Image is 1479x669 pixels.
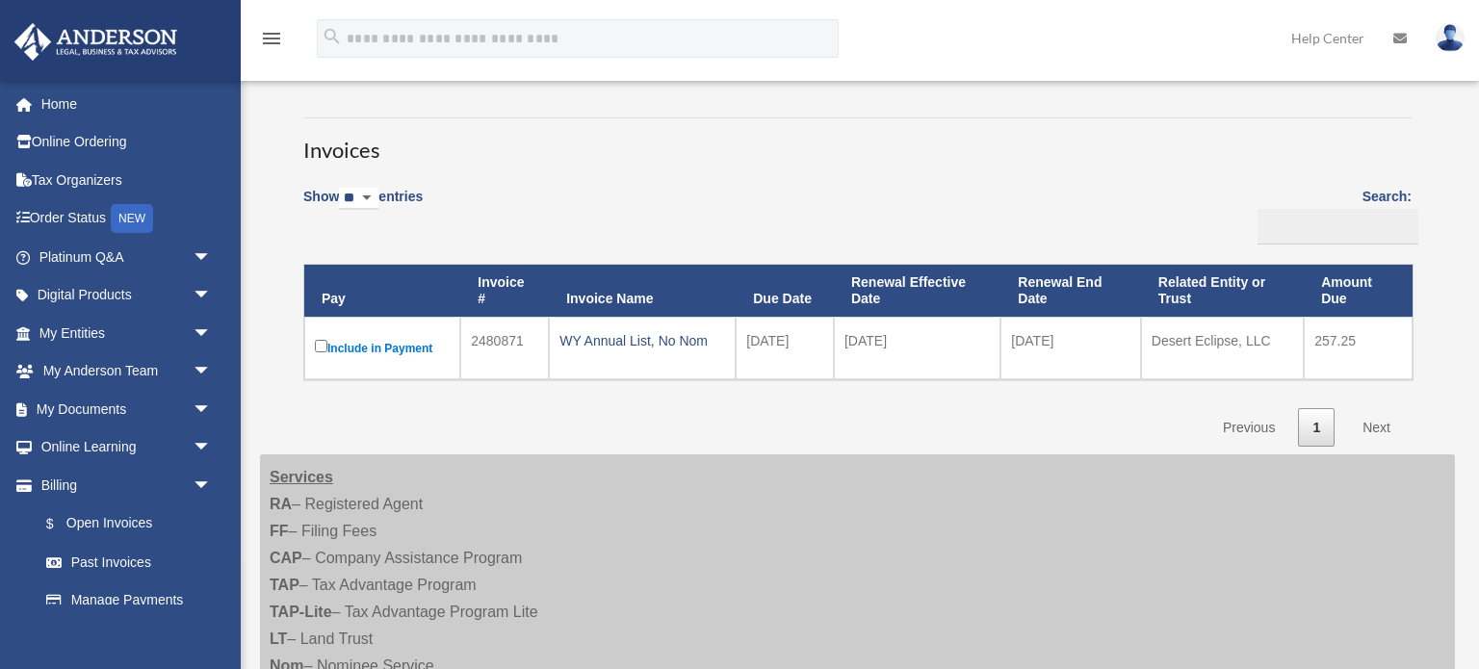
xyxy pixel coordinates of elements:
[27,543,231,581] a: Past Invoices
[1298,408,1335,448] a: 1
[1348,408,1405,448] a: Next
[1208,408,1289,448] a: Previous
[13,238,241,276] a: Platinum Q&Aarrow_drop_down
[270,550,302,566] strong: CAP
[13,466,231,504] a: Billingarrow_drop_down
[460,265,549,317] th: Invoice #: activate to sort column ascending
[1436,24,1465,52] img: User Pic
[111,204,153,233] div: NEW
[1304,265,1413,317] th: Amount Due: activate to sort column ascending
[13,428,241,467] a: Online Learningarrow_drop_down
[193,428,231,468] span: arrow_drop_down
[270,496,292,512] strong: RA
[834,265,1000,317] th: Renewal Effective Date: activate to sort column ascending
[303,185,423,229] label: Show entries
[1258,209,1418,245] input: Search:
[260,27,283,50] i: menu
[193,276,231,316] span: arrow_drop_down
[460,317,549,379] td: 2480871
[13,390,241,428] a: My Documentsarrow_drop_down
[736,317,834,379] td: [DATE]
[270,577,299,593] strong: TAP
[9,23,183,61] img: Anderson Advisors Platinum Portal
[13,314,241,352] a: My Entitiesarrow_drop_down
[339,188,378,210] select: Showentries
[322,26,343,47] i: search
[549,265,736,317] th: Invoice Name: activate to sort column ascending
[57,512,66,536] span: $
[270,469,333,485] strong: Services
[1141,265,1304,317] th: Related Entity or Trust: activate to sort column ascending
[270,604,332,620] strong: TAP-Lite
[27,504,221,544] a: $Open Invoices
[1251,185,1412,244] label: Search:
[270,523,289,539] strong: FF
[736,265,834,317] th: Due Date: activate to sort column ascending
[270,630,287,647] strong: LT
[1000,265,1141,317] th: Renewal End Date: activate to sort column ascending
[13,85,241,123] a: Home
[260,34,283,50] a: menu
[193,352,231,392] span: arrow_drop_down
[193,314,231,353] span: arrow_drop_down
[193,390,231,429] span: arrow_drop_down
[13,199,241,239] a: Order StatusNEW
[559,327,725,354] div: WY Annual List, No Nom
[13,161,241,199] a: Tax Organizers
[1304,317,1413,379] td: 257.25
[304,265,460,317] th: Pay: activate to sort column descending
[193,466,231,505] span: arrow_drop_down
[27,581,231,620] a: Manage Payments
[303,117,1412,166] h3: Invoices
[1000,317,1141,379] td: [DATE]
[315,340,327,352] input: Include in Payment
[13,123,241,162] a: Online Ordering
[13,352,241,391] a: My Anderson Teamarrow_drop_down
[834,317,1000,379] td: [DATE]
[193,238,231,277] span: arrow_drop_down
[315,336,450,360] label: Include in Payment
[1141,317,1304,379] td: Desert Eclipse, LLC
[13,276,241,315] a: Digital Productsarrow_drop_down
